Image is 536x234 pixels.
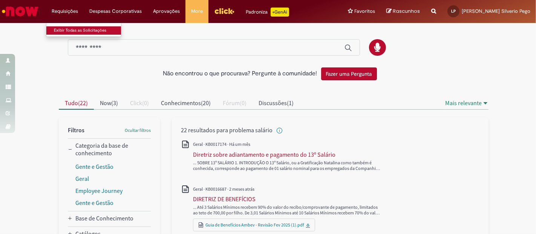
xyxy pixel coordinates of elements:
span: LP [451,9,456,14]
img: ServiceNow [1,4,40,19]
span: More [191,8,203,15]
span: Rascunhos [393,8,420,15]
span: Requisições [52,8,78,15]
span: [PERSON_NAME] Silverio Pego [462,8,530,14]
span: Aprovações [153,8,180,15]
a: Rascunhos [386,8,420,15]
p: +GenAi [271,8,289,17]
span: Favoritos [354,8,375,15]
h2: Não encontrou o que procurava? Pergunte à comunidade! [163,70,317,77]
img: click_logo_yellow_360x200.png [214,5,234,17]
a: Exibir Todas as Solicitações [46,26,129,35]
ul: Requisições [46,23,121,37]
button: Fazer uma Pergunta [321,67,377,80]
div: Padroniza [246,8,289,17]
span: Despesas Corporativas [89,8,142,15]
